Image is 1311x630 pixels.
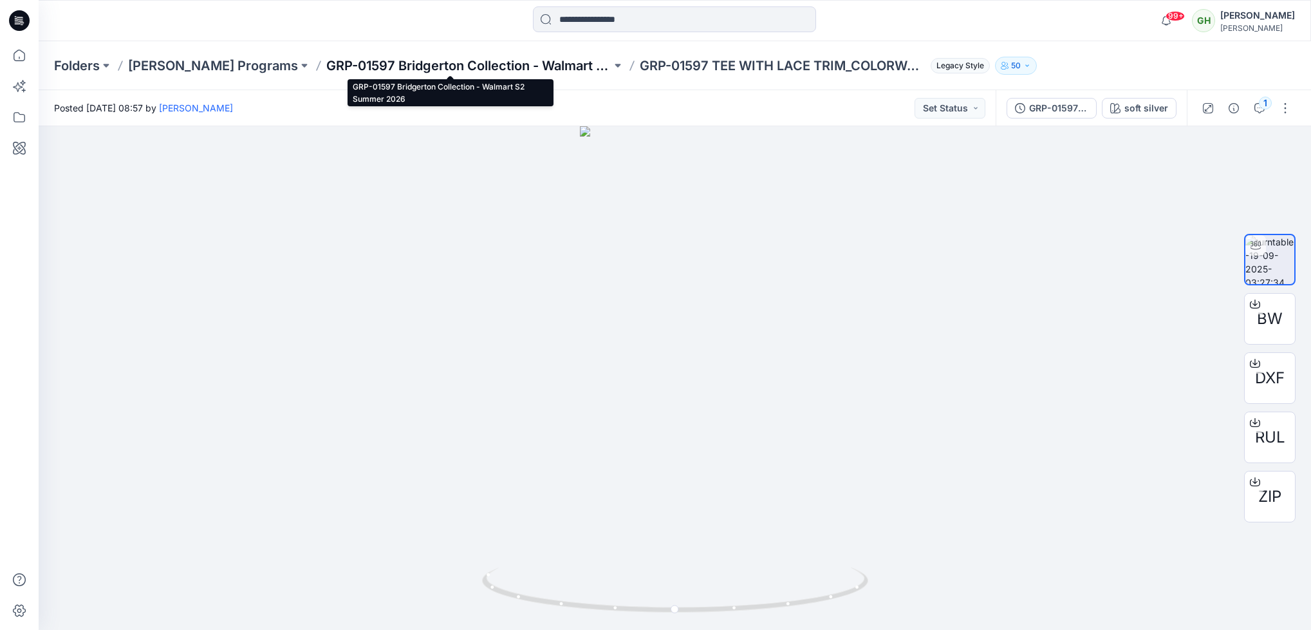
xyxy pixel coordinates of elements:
[1258,485,1281,508] span: ZIP
[1255,426,1285,449] span: RUL
[1192,9,1215,32] div: GH
[1124,101,1168,115] div: soft silver
[931,58,990,73] span: Legacy Style
[54,57,100,75] a: Folders
[1249,98,1270,119] button: 1
[925,57,990,75] button: Legacy Style
[1102,98,1176,119] button: soft silver
[1245,235,1294,284] img: turntable-19-09-2025-03:27:34
[1166,11,1185,21] span: 99+
[1259,97,1272,110] div: 1
[1257,307,1283,330] span: BW
[1029,101,1088,115] div: GRP-01597 TEE WITH LACE TRIM_COLORWAY_REV3
[1007,98,1097,119] button: GRP-01597 TEE WITH LACE TRIM_COLORWAY_REV3
[995,57,1037,75] button: 50
[1255,367,1285,390] span: DXF
[1220,8,1295,23] div: [PERSON_NAME]
[1220,23,1295,33] div: [PERSON_NAME]
[128,57,298,75] a: [PERSON_NAME] Programs
[1223,98,1244,119] button: Details
[640,57,925,75] p: GRP-01597 TEE WITH LACE TRIM_COLORWAY_REV3
[159,102,233,113] a: [PERSON_NAME]
[54,101,233,115] span: Posted [DATE] 08:57 by
[1011,59,1021,73] p: 50
[326,57,611,75] a: GRP-01597 Bridgerton Collection - Walmart S2 Summer 2026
